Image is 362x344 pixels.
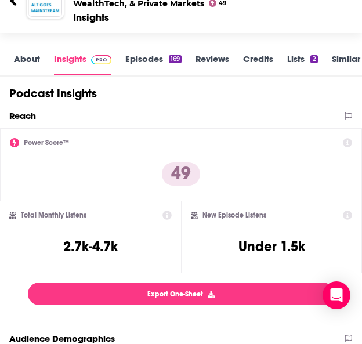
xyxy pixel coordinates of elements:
[287,53,317,75] a: Lists2
[219,1,226,6] span: 49
[125,53,182,75] a: Episodes169
[202,211,266,219] h2: New Episode Listens
[310,55,317,63] div: 2
[9,86,97,101] h1: Podcast Insights
[14,53,40,75] a: About
[169,55,182,63] div: 169
[91,55,111,64] img: Podchaser Pro
[9,110,36,121] h2: Reach
[196,53,229,75] a: Reviews
[9,333,115,344] h2: Audience Demographics
[162,162,200,186] p: 49
[73,11,109,24] div: Insights
[332,53,360,75] a: Similar
[24,139,69,147] h2: Power Score™
[21,211,86,219] h2: Total Monthly Listens
[63,238,118,255] h3: 2.7k-4.7k
[28,283,334,305] button: Export One-Sheet
[243,53,273,75] a: Credits
[54,53,111,75] a: InsightsPodchaser Pro
[323,281,350,309] div: Open Intercom Messenger
[238,238,305,255] h3: Under 1.5k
